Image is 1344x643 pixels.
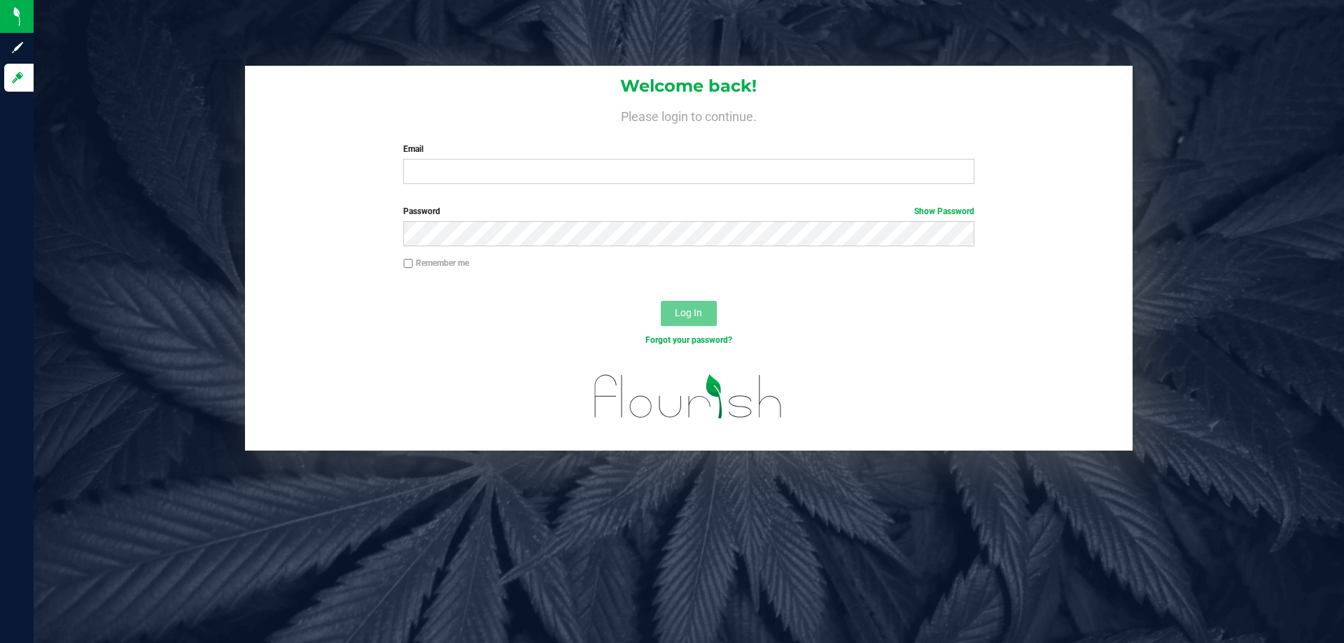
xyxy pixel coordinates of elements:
[245,77,1133,95] h1: Welcome back!
[577,361,799,432] img: flourish_logo.svg
[403,206,440,216] span: Password
[661,301,717,326] button: Log In
[403,259,413,269] input: Remember me
[10,41,24,55] inline-svg: Sign up
[403,143,974,155] label: Email
[403,257,469,269] label: Remember me
[10,71,24,85] inline-svg: Log in
[245,106,1133,123] h4: Please login to continue.
[914,206,974,216] a: Show Password
[675,307,702,318] span: Log In
[645,335,732,345] a: Forgot your password?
